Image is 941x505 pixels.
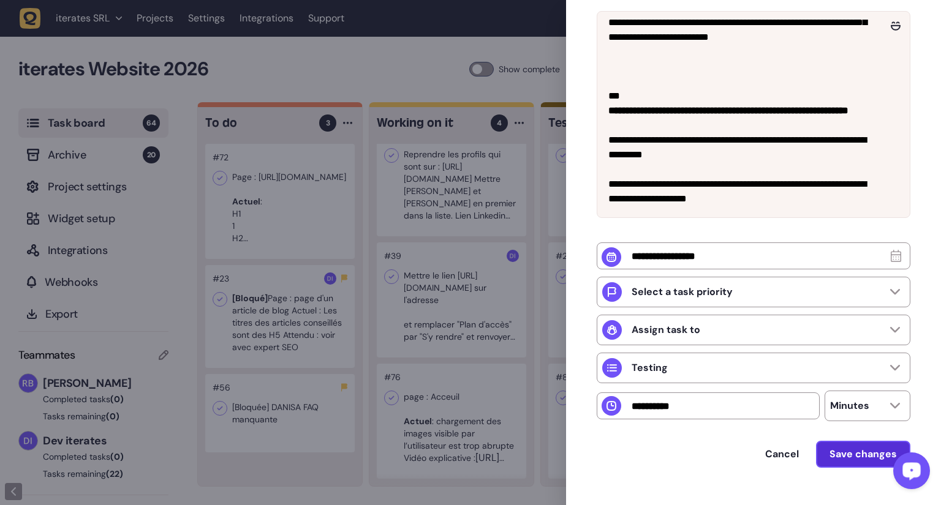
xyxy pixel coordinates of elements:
[632,286,733,298] p: Select a task priority
[830,400,869,412] p: Minutes
[830,449,897,459] span: Save changes
[632,324,700,336] p: Assign task to
[753,442,811,466] button: Cancel
[765,449,799,459] span: Cancel
[883,447,935,499] iframe: LiveChat chat widget
[632,362,668,374] p: Testing
[816,441,910,468] button: Save changes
